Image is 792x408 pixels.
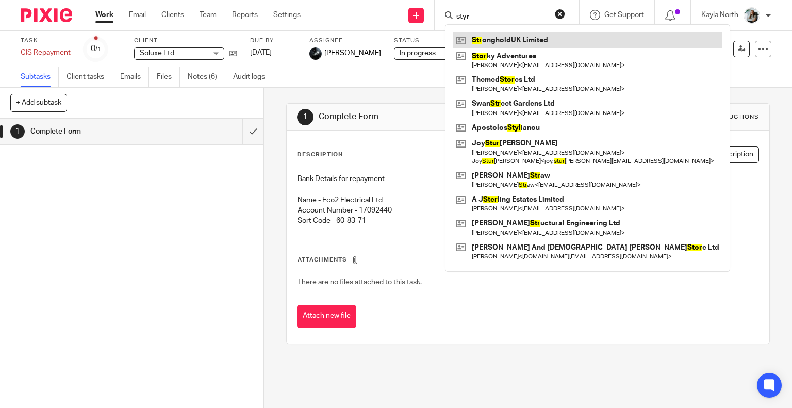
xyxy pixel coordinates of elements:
[250,37,296,45] label: Due by
[298,216,759,226] p: Sort Code - 60-83-71
[297,305,356,328] button: Attach new file
[319,111,550,122] h1: Complete Form
[161,10,184,20] a: Clients
[21,8,72,22] img: Pixie
[21,47,71,58] div: CIS Repayment
[709,113,759,121] div: Instructions
[30,124,165,139] h1: Complete Form
[21,67,59,87] a: Subtasks
[129,10,146,20] a: Email
[157,67,180,87] a: Files
[91,43,101,55] div: 0
[744,7,760,24] img: Profile%20Photo.png
[297,151,343,159] p: Description
[701,10,738,20] p: Kayla North
[298,257,347,263] span: Attachments
[232,10,258,20] a: Reports
[394,37,497,45] label: Status
[188,67,225,87] a: Notes (6)
[200,10,217,20] a: Team
[309,37,381,45] label: Assignee
[297,109,313,125] div: 1
[10,94,67,111] button: + Add subtask
[95,10,113,20] a: Work
[604,11,644,19] span: Get Support
[140,50,174,57] span: Soluxe Ltd
[400,50,436,57] span: In progress
[555,9,565,19] button: Clear
[120,67,149,87] a: Emails
[10,124,25,139] div: 1
[298,195,759,205] p: Name - Eco2 Electrical Ltd
[67,67,112,87] a: Client tasks
[233,67,273,87] a: Audit logs
[298,205,759,216] p: Account Number - 17092440
[134,37,237,45] label: Client
[298,174,759,184] p: Bank Details for repayment
[324,48,381,58] span: [PERSON_NAME]
[455,12,548,22] input: Search
[95,46,101,52] small: /1
[21,37,71,45] label: Task
[273,10,301,20] a: Settings
[298,279,422,286] span: There are no files attached to this task.
[250,49,272,56] span: [DATE]
[309,47,322,60] img: 1000002122.jpg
